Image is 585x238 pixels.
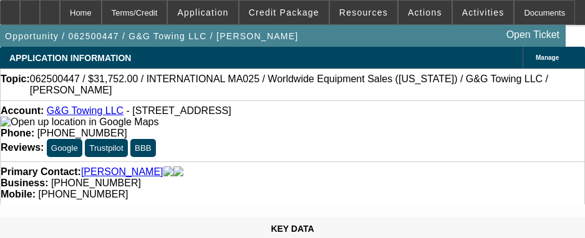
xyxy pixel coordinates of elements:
img: linkedin-icon.png [173,166,183,178]
span: Credit Package [249,7,319,17]
button: Google [47,139,82,157]
span: [PHONE_NUMBER] [51,178,141,188]
a: View Google Maps [1,117,158,127]
span: Activities [462,7,505,17]
a: [PERSON_NAME] [81,166,163,178]
button: Trustpilot [85,139,127,157]
a: Open Ticket [501,24,564,45]
strong: Topic: [1,74,30,96]
span: 062500447 / $31,752.00 / INTERNATIONAL MA025 / Worldwide Equipment Sales ([US_STATE]) / G&G Towin... [30,74,584,96]
img: facebook-icon.png [163,166,173,178]
span: [PHONE_NUMBER] [37,128,127,138]
span: APPLICATION INFORMATION [9,53,131,63]
strong: Mobile: [1,189,36,199]
span: Manage [536,54,559,61]
span: Resources [339,7,388,17]
span: - [STREET_ADDRESS] [127,105,231,116]
strong: Primary Contact: [1,166,81,178]
span: [PHONE_NUMBER] [38,189,128,199]
img: Open up location in Google Maps [1,117,158,128]
span: Application [177,7,228,17]
strong: Account: [1,105,44,116]
span: Opportunity / 062500447 / G&G Towing LLC / [PERSON_NAME] [5,31,299,41]
button: Credit Package [239,1,329,24]
button: Application [168,1,238,24]
span: Actions [408,7,442,17]
span: KEY DATA [271,224,314,234]
button: Activities [453,1,514,24]
button: Resources [330,1,397,24]
button: Actions [399,1,452,24]
a: G&G Towing LLC [47,105,123,116]
strong: Phone: [1,128,34,138]
button: BBB [130,139,156,157]
strong: Business: [1,178,48,188]
strong: Reviews: [1,142,44,153]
